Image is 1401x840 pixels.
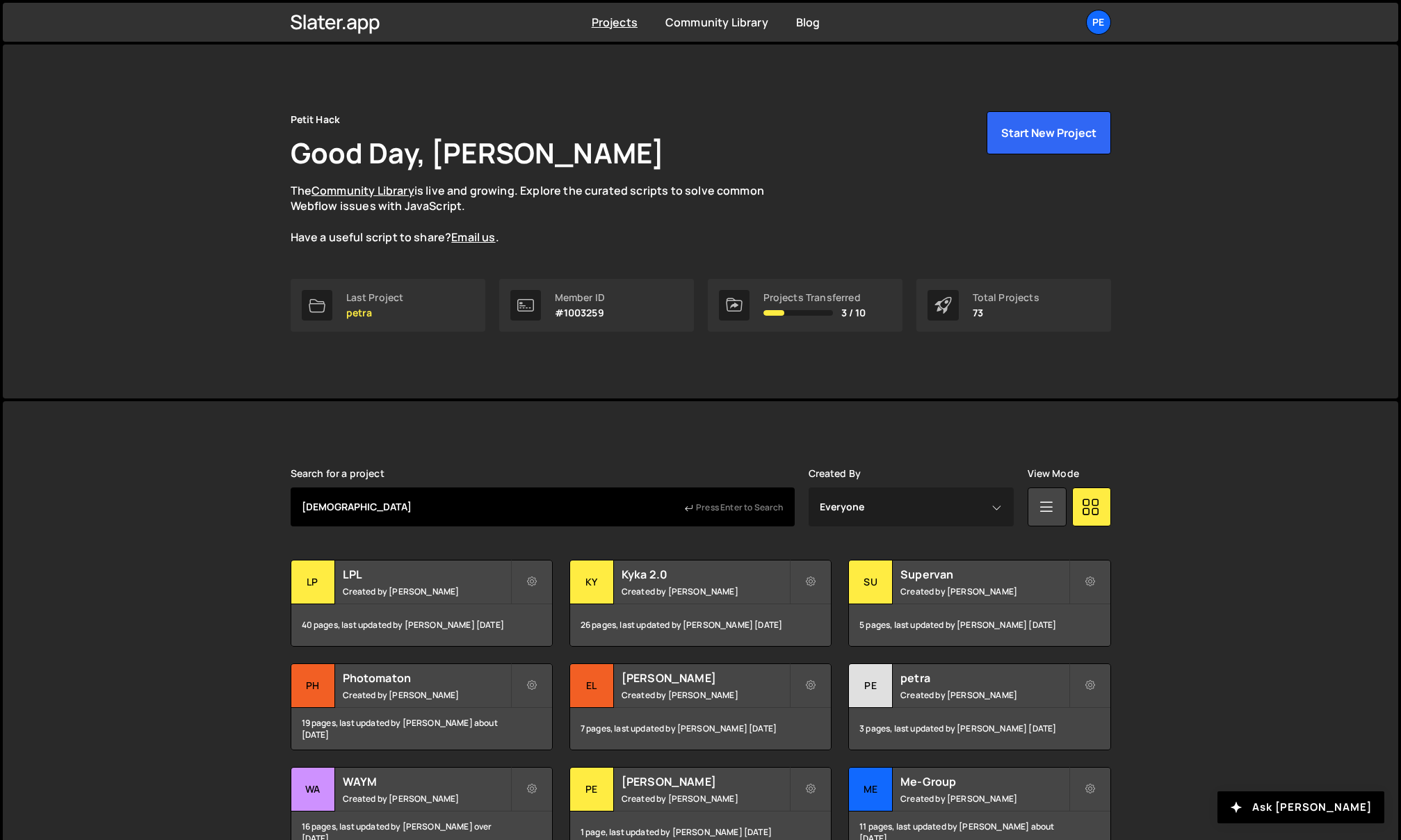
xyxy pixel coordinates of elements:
[849,664,893,708] div: pe
[848,663,1110,750] a: pe petra Created by [PERSON_NAME] 3 pages, last updated by [PERSON_NAME] [DATE]
[570,560,614,604] div: Ky
[570,768,614,811] div: Pe
[291,663,553,750] a: Ph Photomaton Created by [PERSON_NAME] 19 pages, last updated by [PERSON_NAME] about [DATE]
[291,111,341,128] div: Petit Hack
[973,292,1039,303] div: Total Projects
[291,708,552,750] div: 19 pages, last updated by [PERSON_NAME] about [DATE]
[569,560,832,647] a: Ky Kyka 2.0 Created by [PERSON_NAME] 26 pages, last updated by [PERSON_NAME] [DATE]
[569,663,832,750] a: El [PERSON_NAME] Created by [PERSON_NAME] 7 pages, last updated by [PERSON_NAME] [DATE]
[900,670,1068,686] h2: petra
[622,689,789,701] small: Created by [PERSON_NAME]
[291,664,335,708] div: Ph
[1028,468,1079,479] label: View Mode
[1217,791,1384,823] button: Ask [PERSON_NAME]
[848,560,1110,647] a: Su Supervan Created by [PERSON_NAME] 5 pages, last updated by [PERSON_NAME] [DATE]
[592,15,638,30] a: Projects
[809,468,861,479] label: Created By
[900,567,1068,582] h2: Supervan
[696,501,783,513] span: Press Enter to Search
[900,689,1068,701] small: Created by [PERSON_NAME]
[796,15,820,30] a: Blog
[849,768,893,811] div: Me
[1086,10,1111,35] a: Pe
[622,793,789,805] small: Created by [PERSON_NAME]
[622,585,789,597] small: Created by [PERSON_NAME]
[622,567,789,582] h2: Kyka 2.0
[291,468,384,479] label: Search for a project
[849,708,1110,750] div: 3 pages, last updated by [PERSON_NAME] [DATE]
[291,768,335,811] div: WA
[346,292,404,303] div: Last Project
[346,307,404,318] p: petra
[665,15,768,30] a: Community Library
[451,229,495,245] a: Email us
[343,689,510,701] small: Created by [PERSON_NAME]
[900,793,1068,805] small: Created by [PERSON_NAME]
[849,560,893,604] div: Su
[291,134,665,172] h1: Good Day, [PERSON_NAME]
[763,292,866,303] div: Projects Transferred
[900,585,1068,597] small: Created by [PERSON_NAME]
[291,560,553,647] a: LP LPL Created by [PERSON_NAME] 40 pages, last updated by [PERSON_NAME] [DATE]
[622,670,789,686] h2: [PERSON_NAME]
[291,487,795,526] input: Type your project...
[841,307,866,318] span: 3 / 10
[987,111,1111,154] button: Start New Project
[622,774,789,789] h2: [PERSON_NAME]
[343,670,510,686] h2: Photomaton
[555,307,605,318] p: #1003259
[291,183,791,245] p: The is live and growing. Explore the curated scripts to solve common Webflow issues with JavaScri...
[311,183,414,198] a: Community Library
[900,774,1068,789] h2: Me-Group
[973,307,1039,318] p: 73
[570,604,831,646] div: 26 pages, last updated by [PERSON_NAME] [DATE]
[291,279,485,332] a: Last Project petra
[849,604,1110,646] div: 5 pages, last updated by [PERSON_NAME] [DATE]
[343,585,510,597] small: Created by [PERSON_NAME]
[291,560,335,604] div: LP
[570,664,614,708] div: El
[343,774,510,789] h2: WAYM
[343,793,510,805] small: Created by [PERSON_NAME]
[555,292,605,303] div: Member ID
[343,567,510,582] h2: LPL
[570,708,831,750] div: 7 pages, last updated by [PERSON_NAME] [DATE]
[291,604,552,646] div: 40 pages, last updated by [PERSON_NAME] [DATE]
